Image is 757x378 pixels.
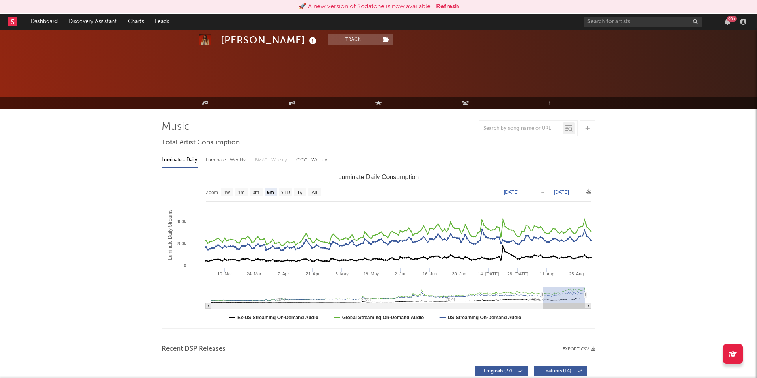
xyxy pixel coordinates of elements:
[475,366,528,376] button: Originals(77)
[162,344,226,354] span: Recent DSP Releases
[539,369,575,374] span: Features ( 14 )
[423,271,437,276] text: 16. Jun
[569,271,584,276] text: 25. Aug
[725,19,730,25] button: 99+
[336,271,349,276] text: 5. May
[584,17,702,27] input: Search for artists
[167,210,173,260] text: Luminate Daily Streams
[206,153,247,167] div: Luminate - Weekly
[447,315,521,320] text: US Streaming On-Demand Audio
[177,241,186,246] text: 200k
[281,190,290,195] text: YTD
[298,2,432,11] div: 🚀 A new version of Sodatone is now available.
[162,138,240,148] span: Total Artist Consumption
[504,189,519,195] text: [DATE]
[436,2,459,11] button: Refresh
[162,153,198,167] div: Luminate - Daily
[563,347,595,352] button: Export CSV
[338,174,419,180] text: Luminate Daily Consumption
[296,153,328,167] div: OCC - Weekly
[63,14,122,30] a: Discovery Assistant
[306,271,319,276] text: 21. Apr
[224,190,230,195] text: 1w
[297,190,302,195] text: 1y
[237,315,319,320] text: Ex-US Streaming On-Demand Audio
[727,16,737,22] div: 99 +
[177,219,186,224] text: 400k
[221,34,319,47] div: [PERSON_NAME]
[311,190,317,195] text: All
[162,170,595,328] svg: Luminate Daily Consumption
[554,189,569,195] text: [DATE]
[184,263,186,268] text: 0
[206,190,218,195] text: Zoom
[541,189,545,195] text: →
[480,369,516,374] span: Originals ( 77 )
[267,190,274,195] text: 6m
[238,190,245,195] text: 1m
[278,271,289,276] text: 7. Apr
[25,14,63,30] a: Dashboard
[395,271,406,276] text: 2. Jun
[478,271,499,276] text: 14. [DATE]
[122,14,149,30] a: Charts
[364,271,379,276] text: 19. May
[540,271,554,276] text: 11. Aug
[253,190,259,195] text: 3m
[246,271,261,276] text: 24. Mar
[479,125,563,132] input: Search by song name or URL
[452,271,466,276] text: 30. Jun
[342,315,424,320] text: Global Streaming On-Demand Audio
[534,366,587,376] button: Features(14)
[217,271,232,276] text: 10. Mar
[328,34,378,45] button: Track
[507,271,528,276] text: 28. [DATE]
[149,14,175,30] a: Leads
